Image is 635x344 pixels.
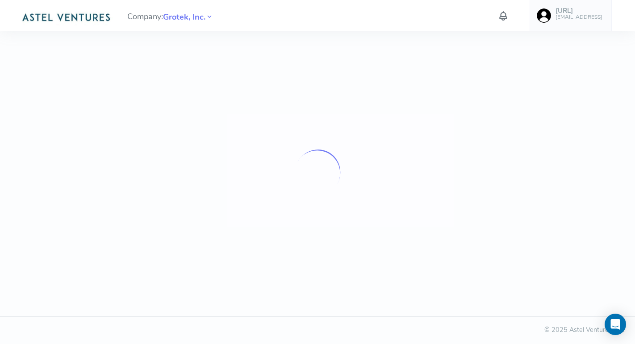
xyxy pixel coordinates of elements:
[11,325,624,335] div: © 2025 Astel Ventures Ltd.
[556,14,602,20] h6: [EMAIL_ADDRESS]
[556,7,602,15] h5: [URL]
[605,314,626,335] div: Open Intercom Messenger
[537,8,551,23] img: user-image
[127,8,213,24] span: Company:
[163,11,205,23] span: Grotek, Inc.
[163,11,205,22] a: Grotek, Inc.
